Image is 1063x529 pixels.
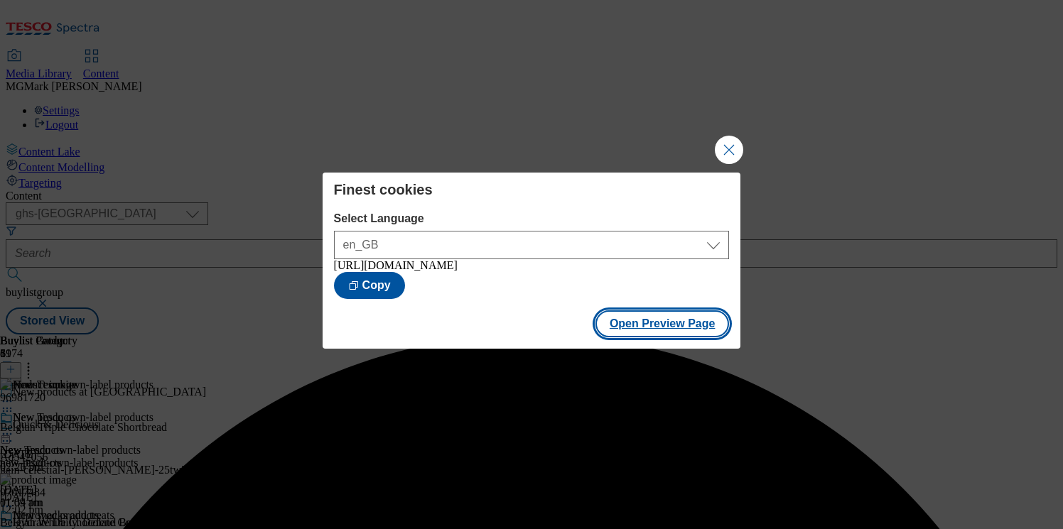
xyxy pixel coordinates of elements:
label: Select Language [334,212,730,225]
h4: Finest cookies [334,181,730,198]
button: Close Modal [715,136,743,164]
div: [URL][DOMAIN_NAME] [334,259,730,272]
button: Copy [334,272,405,299]
button: Open Preview Page [595,310,730,337]
div: Modal [323,173,741,349]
